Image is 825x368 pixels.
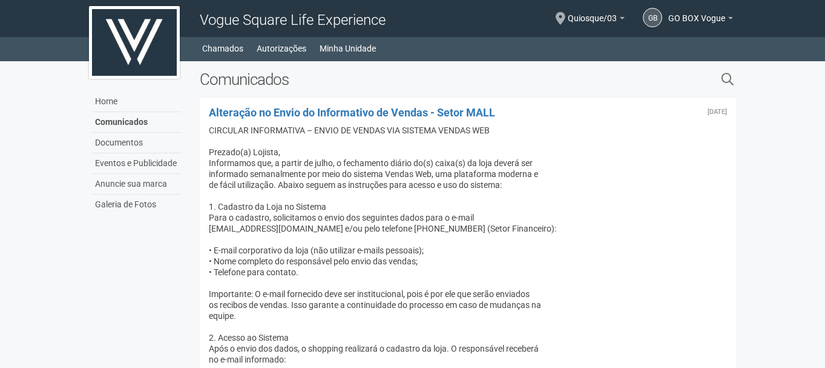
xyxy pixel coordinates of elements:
[209,343,728,354] div: Após o envio dos dados, o shopping realizará o cadastro da loja. O responsável receberá
[209,212,728,223] div: Para o cadastro, solicitamos o envio dos seguintes dados para o e-mail
[257,40,306,57] a: Autorizações
[92,153,182,174] a: Eventos e Publicidade
[92,92,182,112] a: Home
[209,267,728,278] div: • Telefone para contato.
[209,256,728,267] div: • Nome completo do responsável pelo envio das vendas;
[320,40,376,57] a: Minha Unidade
[209,201,728,212] div: 1. Cadastro da Loja no Sistema
[209,158,728,169] div: Informamos que, a partir de julho, o fechamento diário do(s) caixa(s) da loja deverá ser
[568,15,625,25] a: Quiosque/03
[209,125,728,136] div: CIRCULAR INFORMATIVA – ENVIO DE VENDAS VIA SISTEMA VENDAS WEB
[209,179,728,190] div: de fácil utilização. Abaixo seguem as instruções para acesso e uso do sistema:
[668,15,733,25] a: GO BOX Vogue
[92,195,182,215] a: Galeria de Fotos
[209,299,728,310] div: os recibos de vendas. Isso garante a continuidade do processo em caso de mudanças na
[209,245,728,256] div: • E-mail corporativo da loja (não utilizar e-mails pessoais);
[209,169,728,179] div: informado semanalmente por meio do sistema Vendas Web, uma plataforma moderna e
[209,147,728,158] div: Prezado(a) Lojista,
[209,332,728,343] div: 2. Acesso ao Sistema
[209,106,495,119] a: Alteração no Envio do Informativo de Vendas - Setor MALL
[200,12,386,28] span: Vogue Square Life Experience
[92,133,182,153] a: Documentos
[209,354,728,365] div: no e-mail informado:
[668,2,725,23] span: GO BOX Vogue
[89,6,180,79] img: logo.jpg
[568,2,617,23] span: Quiosque/03
[209,310,728,321] div: equipe.
[92,112,182,133] a: Comunicados
[209,289,728,299] div: Importante: O e-mail fornecido deve ser institucional, pois é por ele que serão enviados
[643,8,662,27] a: GB
[209,223,728,234] div: [EMAIL_ADDRESS][DOMAIN_NAME] e/ou pelo telefone [PHONE_NUMBER] (Setor Financeiro):
[200,70,597,89] h2: Comunicados
[202,40,243,57] a: Chamados
[92,174,182,195] a: Anuncie sua marca
[708,109,727,116] div: Terça-feira, 15 de julho de 2025 às 12:29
